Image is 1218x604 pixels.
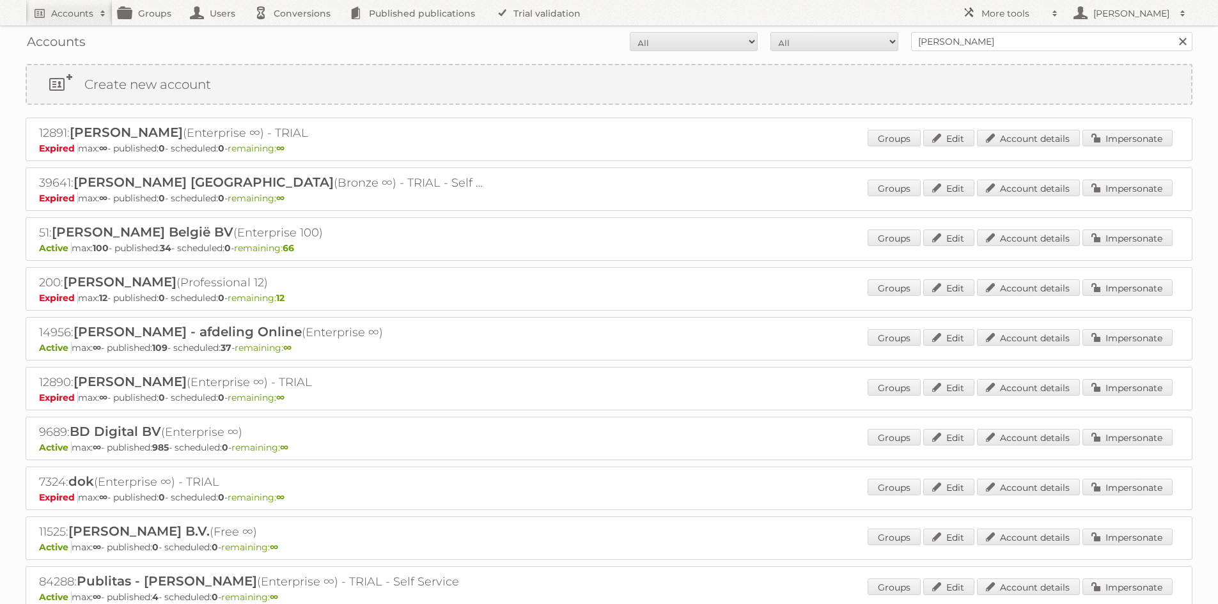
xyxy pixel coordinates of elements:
[235,342,292,353] span: remaining:
[868,279,921,296] a: Groups
[70,125,183,140] span: [PERSON_NAME]
[221,541,278,553] span: remaining:
[276,143,285,154] strong: ∞
[212,591,218,603] strong: 0
[159,292,165,304] strong: 0
[228,392,285,403] span: remaining:
[68,474,94,489] span: dok
[159,192,165,204] strong: 0
[39,523,487,540] h2: 11525: (Free ∞)
[1090,7,1173,20] h2: [PERSON_NAME]
[39,342,72,353] span: Active
[1082,329,1173,346] a: Impersonate
[923,578,974,595] a: Edit
[923,479,974,495] a: Edit
[152,442,169,453] strong: 985
[868,130,921,146] a: Groups
[868,379,921,396] a: Groups
[39,292,78,304] span: Expired
[159,392,165,403] strong: 0
[99,492,107,503] strong: ∞
[1082,479,1173,495] a: Impersonate
[39,292,1179,304] p: max: - published: - scheduled: -
[923,429,974,445] a: Edit
[868,180,921,196] a: Groups
[1082,229,1173,246] a: Impersonate
[93,541,101,553] strong: ∞
[283,242,294,254] strong: 66
[39,492,1179,503] p: max: - published: - scheduled: -
[221,342,231,353] strong: 37
[39,342,1179,353] p: max: - published: - scheduled: -
[977,279,1080,296] a: Account details
[39,573,487,590] h2: 84288: (Enterprise ∞) - TRIAL - Self Service
[39,442,72,453] span: Active
[977,529,1080,545] a: Account details
[224,242,231,254] strong: 0
[231,442,288,453] span: remaining:
[74,374,187,389] span: [PERSON_NAME]
[276,192,285,204] strong: ∞
[923,279,974,296] a: Edit
[39,392,78,403] span: Expired
[39,192,1179,204] p: max: - published: - scheduled: -
[228,143,285,154] span: remaining:
[270,591,278,603] strong: ∞
[160,242,171,254] strong: 34
[74,324,302,339] span: [PERSON_NAME] - afdeling Online
[39,541,1179,553] p: max: - published: - scheduled: -
[70,424,161,439] span: BD Digital BV
[152,591,159,603] strong: 4
[39,274,487,291] h2: 200: (Professional 12)
[99,292,107,304] strong: 12
[868,479,921,495] a: Groups
[280,442,288,453] strong: ∞
[218,392,224,403] strong: 0
[977,130,1080,146] a: Account details
[276,492,285,503] strong: ∞
[868,529,921,545] a: Groups
[1082,130,1173,146] a: Impersonate
[212,541,218,553] strong: 0
[51,7,93,20] h2: Accounts
[218,292,224,304] strong: 0
[93,591,101,603] strong: ∞
[276,292,285,304] strong: 12
[923,379,974,396] a: Edit
[39,324,487,341] h2: 14956: (Enterprise ∞)
[63,274,176,290] span: [PERSON_NAME]
[222,442,228,453] strong: 0
[39,192,78,204] span: Expired
[39,591,1179,603] p: max: - published: - scheduled: -
[39,143,1179,154] p: max: - published: - scheduled: -
[270,541,278,553] strong: ∞
[923,130,974,146] a: Edit
[1082,578,1173,595] a: Impersonate
[218,192,224,204] strong: 0
[977,429,1080,445] a: Account details
[228,192,285,204] span: remaining:
[39,392,1179,403] p: max: - published: - scheduled: -
[77,573,257,589] span: Publitas - [PERSON_NAME]
[228,492,285,503] span: remaining:
[39,591,72,603] span: Active
[234,242,294,254] span: remaining:
[39,224,487,241] h2: 51: (Enterprise 100)
[27,65,1191,104] a: Create new account
[218,492,224,503] strong: 0
[159,492,165,503] strong: 0
[152,342,168,353] strong: 109
[868,429,921,445] a: Groups
[99,143,107,154] strong: ∞
[39,143,78,154] span: Expired
[977,479,1080,495] a: Account details
[923,329,974,346] a: Edit
[99,192,107,204] strong: ∞
[39,442,1179,453] p: max: - published: - scheduled: -
[39,242,72,254] span: Active
[283,342,292,353] strong: ∞
[977,180,1080,196] a: Account details
[93,242,109,254] strong: 100
[39,492,78,503] span: Expired
[868,578,921,595] a: Groups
